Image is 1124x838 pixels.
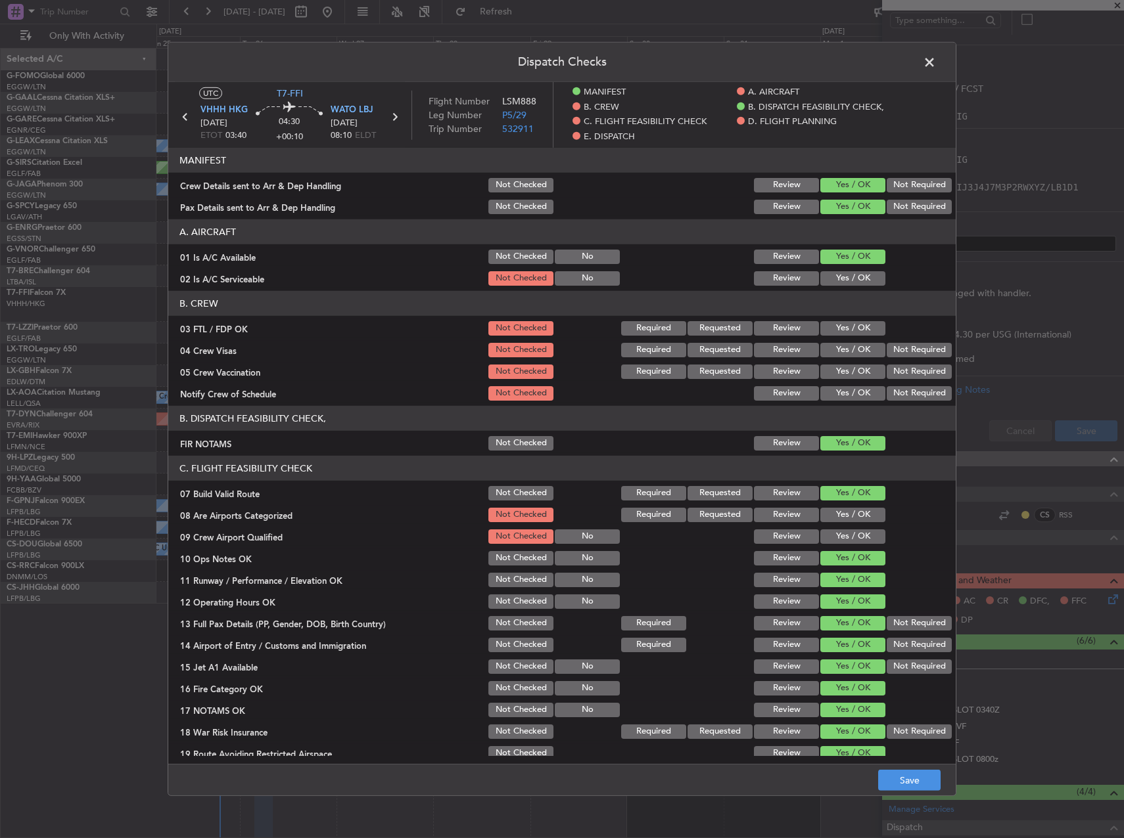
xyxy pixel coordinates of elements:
[820,178,885,192] button: Yes / OK
[887,178,952,192] button: Not Required
[168,43,956,82] header: Dispatch Checks
[820,594,885,609] button: Yes / OK
[887,386,952,401] button: Not Required
[878,770,941,791] button: Save
[820,616,885,630] button: Yes / OK
[820,681,885,695] button: Yes / OK
[820,659,885,674] button: Yes / OK
[820,386,885,401] button: Yes / OK
[887,616,952,630] button: Not Required
[887,200,952,214] button: Not Required
[820,200,885,214] button: Yes / OK
[820,364,885,379] button: Yes / OK
[820,573,885,587] button: Yes / OK
[887,343,952,357] button: Not Required
[820,529,885,544] button: Yes / OK
[887,724,952,739] button: Not Required
[820,436,885,451] button: Yes / OK
[820,724,885,739] button: Yes / OK
[820,508,885,522] button: Yes / OK
[820,486,885,500] button: Yes / OK
[820,551,885,565] button: Yes / OK
[820,638,885,652] button: Yes / OK
[748,100,884,114] span: B. DISPATCH FEASIBILITY CHECK,
[887,638,952,652] button: Not Required
[820,271,885,286] button: Yes / OK
[820,746,885,761] button: Yes / OK
[887,659,952,674] button: Not Required
[820,250,885,264] button: Yes / OK
[820,703,885,717] button: Yes / OK
[820,321,885,336] button: Yes / OK
[887,364,952,379] button: Not Required
[820,343,885,357] button: Yes / OK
